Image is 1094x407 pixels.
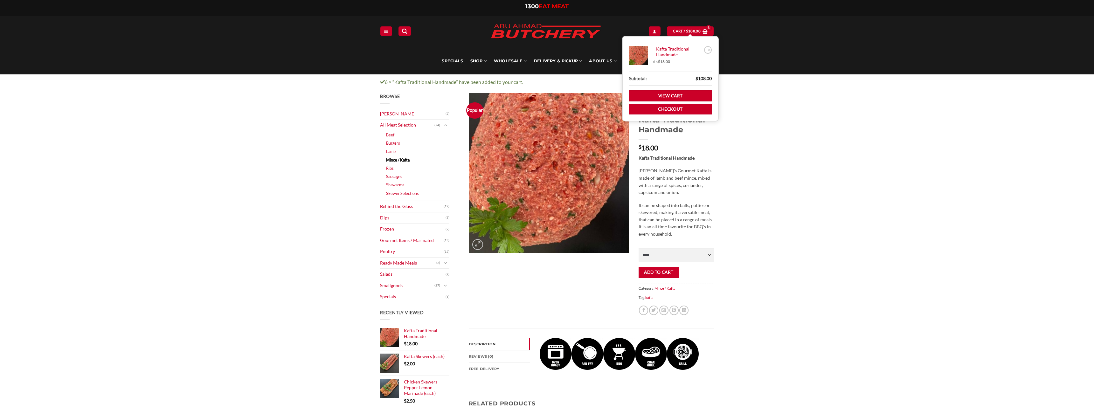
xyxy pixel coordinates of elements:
[653,59,670,64] span: 6 ×
[669,306,679,315] a: Pin on Pinterest
[485,20,606,44] img: Abu Ahmad Butchery
[629,75,647,82] strong: Subtotal:
[667,338,699,370] img: Kafta Traditional Handmade
[446,292,449,302] span: (1)
[442,48,463,74] a: Specials
[696,76,698,81] span: $
[380,120,434,131] a: All Meat Selection
[686,29,701,33] bdi: 108.00
[571,338,603,370] img: Kafta Traditional Handmade
[639,202,714,238] p: It can be shaped into balls, patties or skewered, making it a versatile meat, that can be placed ...
[444,236,449,245] span: (13)
[603,338,635,370] img: Kafta Traditional Handmade
[472,239,483,250] a: Zoom
[380,212,446,224] a: Dips
[386,131,394,139] a: Beef
[404,361,415,366] bdi: 2.00
[404,354,445,359] span: Kafta Skewers (each)
[696,76,712,81] bdi: 108.00
[469,350,530,362] a: Reviews (0)
[375,78,719,86] div: 6 × “Kafta Traditional Handmade” have been added to your cart.
[469,93,629,253] img: Kafta Traditional Handmade
[539,3,569,10] span: EAT MEAT
[673,28,701,34] span: Cart /
[446,109,449,119] span: (2)
[635,338,667,370] img: Kafta Traditional Handmade
[404,354,449,359] a: Kafta Skewers (each)
[444,202,449,211] span: (19)
[380,269,446,280] a: Salads
[525,3,569,10] a: 1300EAT MEAT
[386,172,402,181] a: Sausages
[639,284,714,293] span: Category:
[658,59,660,64] span: $
[525,3,539,10] span: 1300
[380,258,436,269] a: Ready Made Meals
[436,258,440,268] span: (2)
[386,139,400,147] a: Burgers
[629,90,712,101] a: View cart
[404,341,406,346] span: $
[444,247,449,257] span: (12)
[469,363,530,375] a: FREE Delivery
[404,398,406,404] span: $
[380,26,392,36] a: Menu
[404,361,406,366] span: $
[380,93,400,99] span: Browse
[645,295,654,300] a: kafta
[469,338,530,350] a: Description
[589,48,616,74] a: About Us
[404,379,449,397] a: Chicken Skewers Pepper Lemon Marinade (each)
[679,306,689,315] a: Share on LinkedIn
[446,213,449,223] span: (5)
[446,270,449,279] span: (2)
[380,224,446,235] a: Frozen
[639,115,714,135] h1: Kafta Traditional Handmade
[434,121,440,130] span: (74)
[386,181,404,189] a: Shawarma
[639,167,714,196] p: [PERSON_NAME]’s Gourmet Kafta is made of lamb and beef mince, mixed with a range of spices, coria...
[639,144,641,149] span: $
[380,201,444,212] a: Behind the Glass
[658,59,670,64] bdi: 18.00
[629,104,712,115] a: Checkout
[653,46,702,58] a: Kafta Traditional Handmade
[446,224,449,234] span: (9)
[442,259,449,266] button: Toggle
[386,147,396,155] a: Lamb
[380,235,444,246] a: Gourmet Items / Marinated
[386,164,394,172] a: Ribs
[386,156,410,164] a: Mince / Kafta
[404,328,437,339] span: Kafta Traditional Handmade
[649,26,660,36] a: Login
[380,291,446,302] a: Specials
[704,46,712,54] a: Remove Kafta Traditional Handmade from cart
[654,286,675,290] a: Mince / Kafta
[639,293,714,302] span: Tag:
[540,338,571,370] img: Kafta Traditional Handmade
[380,108,446,120] a: [PERSON_NAME]
[404,341,418,346] bdi: 18.00
[442,122,449,129] button: Toggle
[639,267,679,278] button: Add to cart
[494,48,527,74] a: Wholesale
[380,310,424,315] span: Recently Viewed
[639,306,648,315] a: Share on Facebook
[404,398,415,404] bdi: 2.50
[649,306,658,315] a: Share on Twitter
[659,306,668,315] a: Email to a Friend
[398,26,411,36] a: Search
[639,144,658,152] bdi: 18.00
[404,328,449,340] a: Kafta Traditional Handmade
[470,48,487,74] a: SHOP
[380,280,434,291] a: Smallgoods
[386,189,419,197] a: Skewer Selections
[434,281,440,290] span: (27)
[667,26,713,36] a: View cart
[404,379,437,396] span: Chicken Skewers Pepper Lemon Marinade (each)
[380,246,444,257] a: Poultry
[534,48,582,74] a: Delivery & Pickup
[686,28,688,34] span: $
[639,155,695,161] strong: Kafta Traditional Handmade
[442,282,449,289] button: Toggle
